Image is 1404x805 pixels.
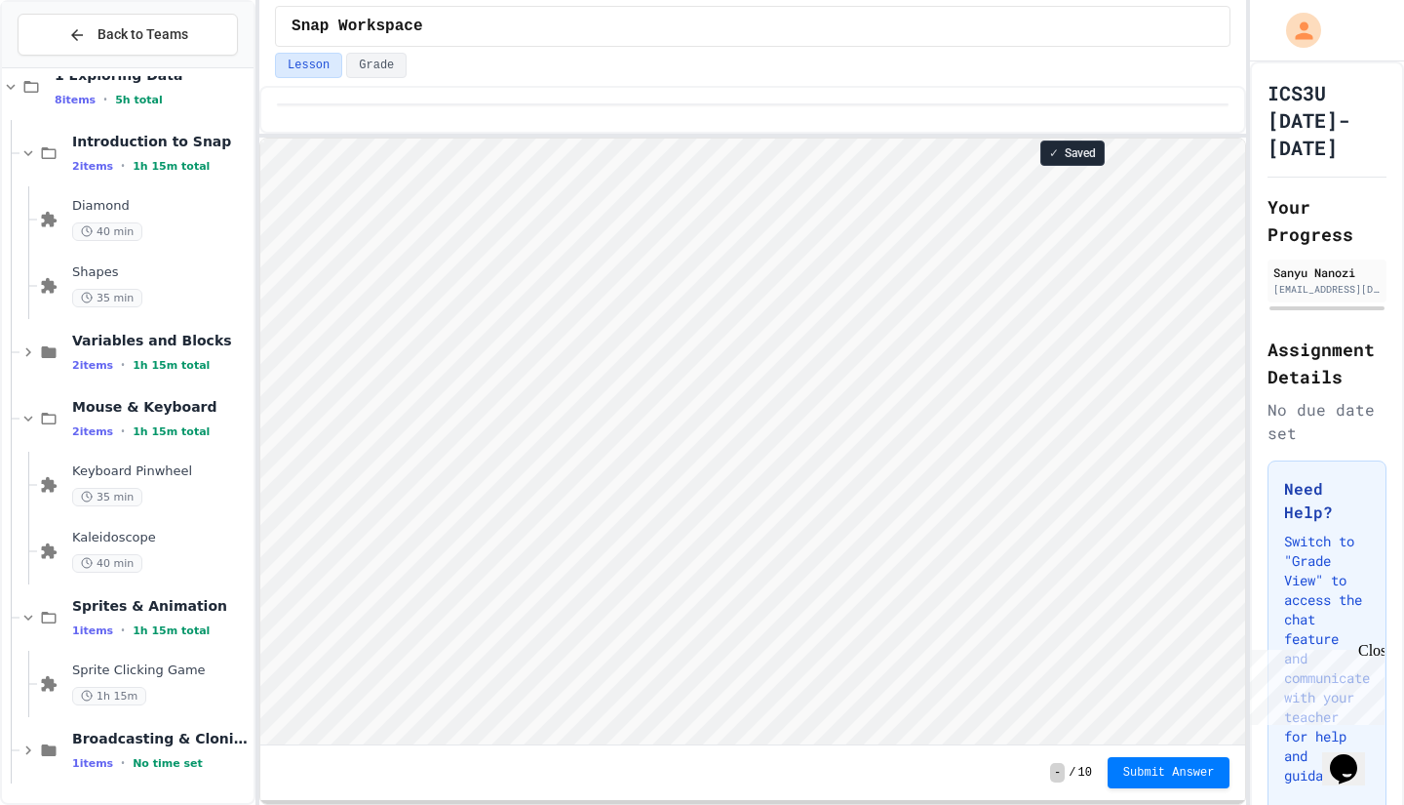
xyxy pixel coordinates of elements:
h3: Need Help? [1284,477,1370,524]
h2: Assignment Details [1267,336,1386,390]
span: 10 [1077,765,1091,781]
iframe: chat widget [1322,727,1384,785]
span: 5h total [115,94,163,106]
p: Switch to "Grade View" to access the chat feature and communicate with your teacher for help and ... [1284,532,1370,785]
span: 1h 15m total [133,425,210,438]
span: 2 items [72,425,113,438]
span: - [1050,763,1065,783]
span: 40 min [72,222,142,241]
div: My Account [1266,8,1326,53]
button: Submit Answer [1108,757,1230,788]
span: 1 items [72,757,113,770]
span: Snap Workspace [292,15,422,38]
span: Saved [1065,145,1096,161]
span: 1 items [72,624,113,637]
div: No due date set [1267,398,1386,445]
button: Back to Teams [18,14,238,56]
span: / [1069,765,1075,781]
div: Sanyu Nanozi [1273,263,1381,281]
span: Introduction to Snap [72,133,250,150]
div: Chat with us now!Close [8,8,135,124]
span: 1h 15m [72,687,146,705]
span: Submit Answer [1123,765,1215,781]
h2: Your Progress [1267,193,1386,248]
span: Mouse & Keyboard [72,398,250,416]
span: Sprites & Animation [72,597,250,615]
span: Back to Teams [97,24,188,45]
span: Sprite Clicking Game [72,663,250,679]
iframe: Snap! Programming Environment [260,139,1245,745]
span: Diamond [72,198,250,215]
span: • [121,755,125,771]
span: Kaleidoscope [72,530,250,546]
span: 2 items [72,160,113,173]
span: Variables and Blocks [72,332,250,349]
span: Shapes [72,264,250,281]
span: Broadcasting & Cloning [72,730,250,747]
span: • [121,158,125,174]
span: No time set [133,757,203,770]
span: 1h 15m total [133,624,210,637]
div: [EMAIL_ADDRESS][DOMAIN_NAME] [1273,282,1381,297]
span: • [103,92,107,107]
span: 35 min [72,488,142,506]
span: 2 items [72,359,113,372]
span: • [121,423,125,439]
span: • [121,623,125,638]
span: 8 items [55,94,96,106]
span: Keyboard Pinwheel [72,463,250,480]
span: 40 min [72,554,142,573]
span: 1h 15m total [133,160,210,173]
h1: ICS3U [DATE]-[DATE] [1267,79,1386,161]
button: Grade [346,53,407,78]
iframe: chat widget [1242,642,1384,725]
span: • [121,357,125,373]
span: 1h 15m total [133,359,210,372]
button: Lesson [275,53,342,78]
span: ✓ [1049,145,1059,161]
span: 35 min [72,289,142,307]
